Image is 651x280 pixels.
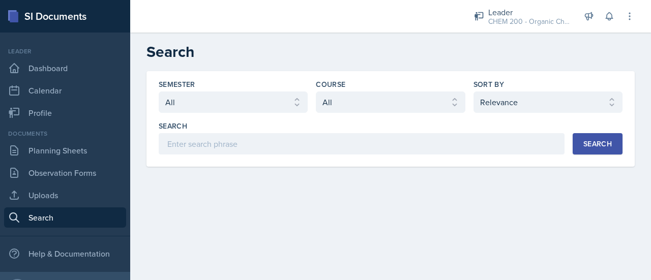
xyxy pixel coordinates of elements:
[4,207,126,228] a: Search
[159,133,565,154] input: Enter search phrase
[4,163,126,183] a: Observation Forms
[146,43,635,61] h2: Search
[488,16,570,27] div: CHEM 200 - Organic Chemistry I / Fall 2025
[159,121,187,131] label: Search
[4,185,126,205] a: Uploads
[474,79,504,89] label: Sort By
[573,133,623,154] button: Search
[4,129,126,138] div: Documents
[583,140,612,148] div: Search
[4,103,126,123] a: Profile
[4,243,126,264] div: Help & Documentation
[159,79,195,89] label: Semester
[4,58,126,78] a: Dashboard
[488,6,570,18] div: Leader
[4,47,126,56] div: Leader
[4,140,126,161] a: Planning Sheets
[316,79,345,89] label: Course
[4,80,126,101] a: Calendar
